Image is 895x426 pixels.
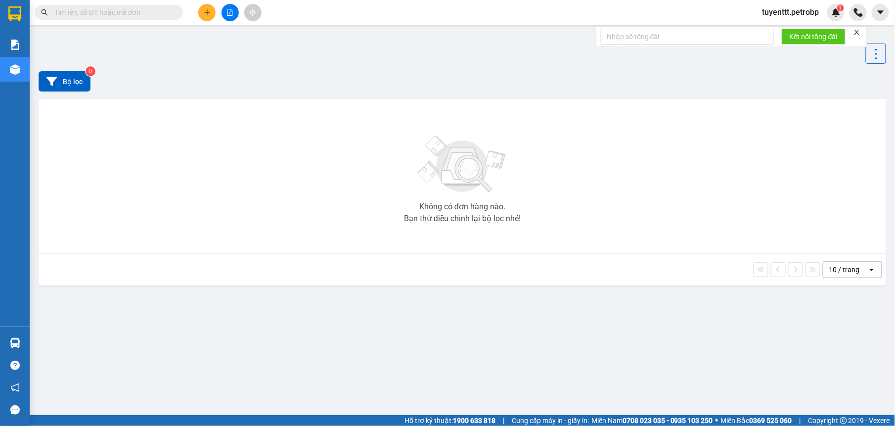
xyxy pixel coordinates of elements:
span: aim [249,9,256,16]
span: copyright [840,417,847,424]
span: Miền Bắc [721,415,792,426]
img: warehouse-icon [10,64,20,75]
strong: 1900 633 818 [453,417,495,425]
span: Cung cấp máy in - giấy in: [512,415,589,426]
button: plus [198,4,216,21]
div: Bạn thử điều chỉnh lại bộ lọc nhé! [404,215,521,223]
button: Kết nối tổng đài [782,29,846,45]
button: caret-down [872,4,889,21]
strong: 0708 023 035 - 0935 103 250 [623,417,713,425]
button: file-add [222,4,239,21]
div: Không có đơn hàng nào. [419,203,505,211]
span: plus [204,9,211,16]
img: svg+xml;base64,PHN2ZyBjbGFzcz0ibGlzdC1wbHVnX19zdmciIHhtbG5zPSJodHRwOi8vd3d3LnczLm9yZy8yMDAwL3N2Zy... [413,130,512,199]
button: Bộ lọc [39,71,90,92]
span: Kết nối tổng đài [790,31,838,42]
span: tuyenttt.petrobp [755,6,827,18]
input: Nhập số tổng đài [601,29,774,45]
span: | [503,415,504,426]
button: aim [244,4,262,21]
img: solution-icon [10,40,20,50]
span: notification [10,383,20,392]
span: Miền Nam [591,415,713,426]
svg: open [868,266,876,274]
strong: 0369 525 060 [750,417,792,425]
input: Tìm tên, số ĐT hoặc mã đơn [54,7,171,18]
img: logo-vxr [8,6,21,21]
img: phone-icon [854,8,863,17]
span: search [41,9,48,16]
span: Hỗ trợ kỹ thuật: [404,415,495,426]
span: ⚪️ [716,419,718,423]
span: file-add [226,9,233,16]
img: icon-new-feature [832,8,841,17]
sup: 1 [837,4,844,11]
span: | [800,415,801,426]
span: caret-down [876,8,885,17]
span: message [10,405,20,415]
span: close [853,29,860,36]
span: question-circle [10,361,20,370]
sup: 0 [86,66,95,76]
div: 10 / trang [829,265,860,275]
span: 1 [839,4,842,11]
img: warehouse-icon [10,338,20,348]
